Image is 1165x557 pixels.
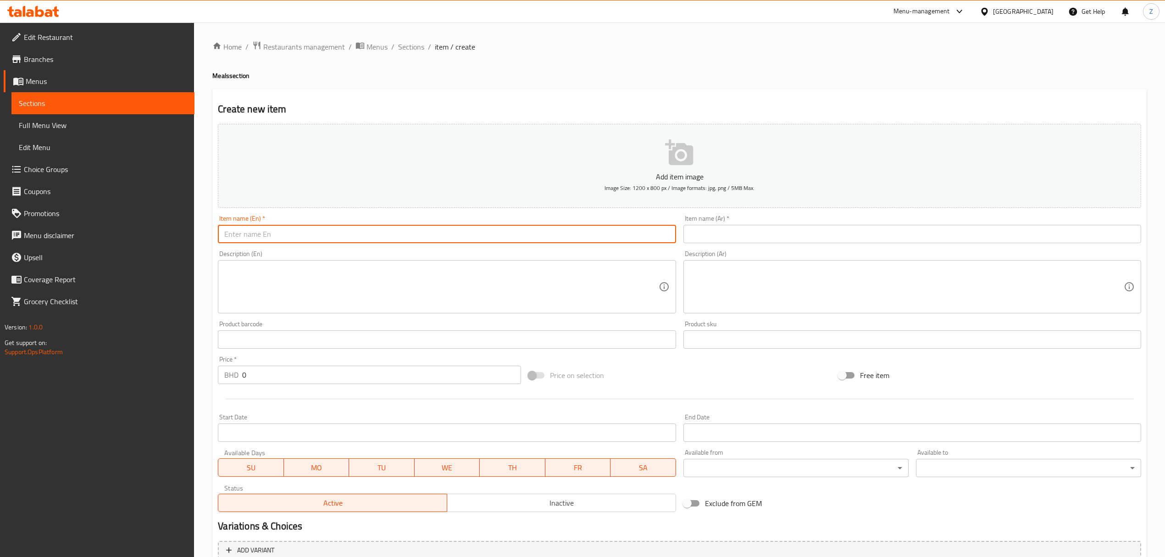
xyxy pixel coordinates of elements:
[4,26,194,48] a: Edit Restaurant
[447,494,676,512] button: Inactive
[24,54,187,65] span: Branches
[366,41,388,52] span: Menus
[4,268,194,290] a: Coverage Report
[11,114,194,136] a: Full Menu View
[232,171,1127,182] p: Add item image
[916,459,1141,477] div: ​
[391,41,394,52] li: /
[353,461,411,474] span: TU
[24,296,187,307] span: Grocery Checklist
[4,202,194,224] a: Promotions
[28,321,43,333] span: 1.0.0
[435,41,475,52] span: item / create
[24,32,187,43] span: Edit Restaurant
[224,369,239,380] p: BHD
[550,370,604,381] span: Price on selection
[705,498,762,509] span: Exclude from GEM
[19,142,187,153] span: Edit Menu
[5,337,47,349] span: Get support on:
[288,461,346,474] span: MO
[1149,6,1153,17] span: Z
[683,225,1141,243] input: Enter name Ar
[24,164,187,175] span: Choice Groups
[614,461,672,474] span: SA
[218,330,676,349] input: Please enter product barcode
[218,458,283,477] button: SU
[24,186,187,197] span: Coupons
[349,41,352,52] li: /
[26,76,187,87] span: Menus
[242,366,521,384] input: Please enter price
[549,461,607,474] span: FR
[284,458,349,477] button: MO
[24,230,187,241] span: Menu disclaimer
[893,6,950,17] div: Menu-management
[19,98,187,109] span: Sections
[218,519,1141,533] h2: Variations & Choices
[222,461,280,474] span: SU
[218,494,447,512] button: Active
[4,70,194,92] a: Menus
[252,41,345,53] a: Restaurants management
[610,458,676,477] button: SA
[993,6,1054,17] div: [GEOGRAPHIC_DATA]
[237,545,274,556] span: Add variant
[4,224,194,246] a: Menu disclaimer
[860,370,889,381] span: Free item
[222,496,444,510] span: Active
[4,246,194,268] a: Upsell
[418,461,477,474] span: WE
[4,290,194,312] a: Grocery Checklist
[24,208,187,219] span: Promotions
[415,458,480,477] button: WE
[218,225,676,243] input: Enter name En
[605,183,754,193] span: Image Size: 1200 x 800 px / Image formats: jpg, png / 5MB Max.
[4,180,194,202] a: Coupons
[24,252,187,263] span: Upsell
[428,41,431,52] li: /
[398,41,424,52] a: Sections
[683,459,909,477] div: ​
[245,41,249,52] li: /
[19,120,187,131] span: Full Menu View
[480,458,545,477] button: TH
[218,124,1141,208] button: Add item imageImage Size: 1200 x 800 px / Image formats: jpg, png / 5MB Max.
[545,458,611,477] button: FR
[212,41,1147,53] nav: breadcrumb
[11,92,194,114] a: Sections
[451,496,672,510] span: Inactive
[5,346,63,358] a: Support.OpsPlatform
[218,102,1141,116] h2: Create new item
[355,41,388,53] a: Menus
[5,321,27,333] span: Version:
[683,330,1141,349] input: Please enter product sku
[212,71,1147,80] h4: Meals section
[24,274,187,285] span: Coverage Report
[483,461,542,474] span: TH
[4,48,194,70] a: Branches
[4,158,194,180] a: Choice Groups
[11,136,194,158] a: Edit Menu
[212,41,242,52] a: Home
[263,41,345,52] span: Restaurants management
[349,458,415,477] button: TU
